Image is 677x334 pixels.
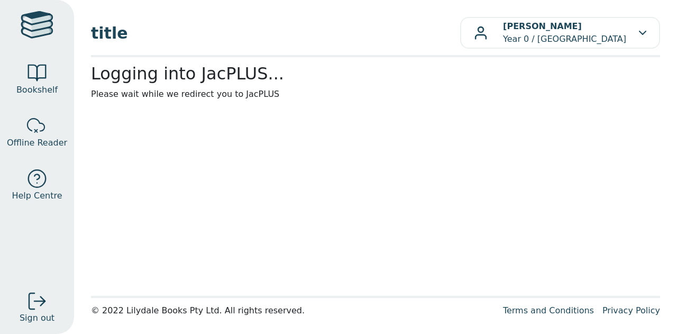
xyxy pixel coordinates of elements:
p: Please wait while we redirect you to JacPLUS [91,88,660,101]
h2: Logging into JacPLUS... [91,64,660,84]
span: title [91,21,460,45]
span: Sign out [20,312,54,324]
p: Year 0 / [GEOGRAPHIC_DATA] [503,20,626,46]
span: Offline Reader [7,137,67,149]
span: Bookshelf [16,84,58,96]
div: © 2022 Lilydale Books Pty Ltd. All rights reserved. [91,304,495,317]
button: [PERSON_NAME]Year 0 / [GEOGRAPHIC_DATA] [460,17,660,49]
a: Privacy Policy [602,305,660,315]
b: [PERSON_NAME] [503,21,582,31]
span: Help Centre [12,189,62,202]
a: Terms and Conditions [503,305,594,315]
